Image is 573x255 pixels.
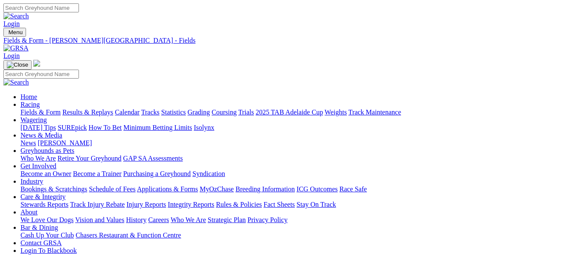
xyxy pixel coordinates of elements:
a: SUREpick [58,124,87,131]
div: Racing [20,108,570,116]
a: Stay On Track [297,201,336,208]
img: GRSA [3,44,29,52]
a: Login To Blackbook [20,247,77,254]
a: 2025 TAB Adelaide Cup [256,108,323,116]
input: Search [3,70,79,79]
a: Cash Up Your Club [20,232,74,239]
a: Weights [325,108,347,116]
a: Results & Replays [62,108,113,116]
a: Strategic Plan [208,216,246,223]
a: Home [20,93,37,100]
a: GAP SA Assessments [123,155,183,162]
a: Calendar [115,108,140,116]
a: Syndication [192,170,225,177]
a: News & Media [20,132,62,139]
a: Become a Trainer [73,170,122,177]
a: Greyhounds as Pets [20,147,74,154]
a: Care & Integrity [20,193,66,200]
a: Industry [20,178,43,185]
a: Contact GRSA [20,239,61,246]
a: Coursing [212,108,237,116]
button: Toggle navigation [3,28,26,37]
a: History [126,216,146,223]
a: Tracks [141,108,160,116]
a: Login [3,20,20,27]
div: Care & Integrity [20,201,570,208]
a: Racing [20,101,40,108]
a: Statistics [161,108,186,116]
a: Trials [238,108,254,116]
img: Close [7,62,28,68]
div: About [20,216,570,224]
a: Minimum Betting Limits [123,124,192,131]
a: Vision and Values [75,216,124,223]
a: Race Safe [339,185,366,193]
a: Bar & Dining [20,224,58,231]
a: Stewards Reports [20,201,68,208]
div: News & Media [20,139,570,147]
a: Bookings & Scratchings [20,185,87,193]
a: Applications & Forms [137,185,198,193]
a: We Love Our Dogs [20,216,73,223]
a: Fields & Form [20,108,61,116]
div: Get Involved [20,170,570,178]
div: Wagering [20,124,570,132]
a: Privacy Policy [247,216,288,223]
a: Rules & Policies [216,201,262,208]
a: Purchasing a Greyhound [123,170,191,177]
a: Get Involved [20,162,56,170]
a: [DATE] Tips [20,124,56,131]
a: Grading [188,108,210,116]
a: Fact Sheets [264,201,295,208]
a: Track Injury Rebate [70,201,125,208]
a: Login [3,52,20,59]
input: Search [3,3,79,12]
span: Menu [9,29,23,35]
a: Isolynx [194,124,214,131]
a: News [20,139,36,147]
img: Search [3,12,29,20]
a: Become an Owner [20,170,71,177]
a: Breeding Information [236,185,295,193]
a: MyOzChase [200,185,234,193]
a: ICG Outcomes [297,185,337,193]
a: Schedule of Fees [89,185,135,193]
a: Chasers Restaurant & Function Centre [76,232,181,239]
a: Integrity Reports [168,201,214,208]
a: Retire Your Greyhound [58,155,122,162]
div: Industry [20,185,570,193]
a: Careers [148,216,169,223]
img: logo-grsa-white.png [33,60,40,67]
a: Wagering [20,116,47,123]
a: About [20,208,38,216]
div: Bar & Dining [20,232,570,239]
a: Track Maintenance [349,108,401,116]
a: Who We Are [20,155,56,162]
a: How To Bet [89,124,122,131]
a: Injury Reports [126,201,166,208]
a: Who We Are [171,216,206,223]
a: [PERSON_NAME] [38,139,92,147]
div: Greyhounds as Pets [20,155,570,162]
img: Search [3,79,29,86]
a: Fields & Form - [PERSON_NAME][GEOGRAPHIC_DATA] - Fields [3,37,570,44]
button: Toggle navigation [3,60,32,70]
